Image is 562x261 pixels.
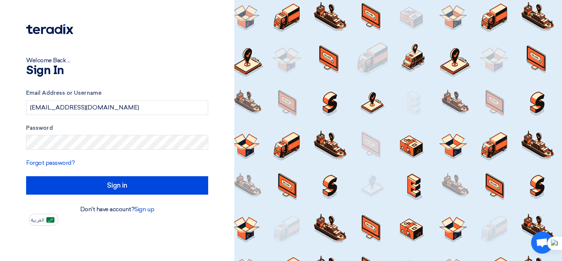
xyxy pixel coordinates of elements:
span: العربية [31,217,44,223]
label: Password [26,124,208,132]
label: Email Address or Username [26,89,208,97]
input: Sign in [26,176,208,195]
button: العربية [29,214,58,226]
h1: Sign In [26,65,208,77]
img: ar-AR.png [46,217,54,223]
input: Enter your business email or username [26,100,208,115]
div: Open chat [531,232,553,254]
a: Forgot password? [26,159,75,166]
div: Welcome Back ... [26,56,208,65]
img: Teradix logo [26,24,73,34]
a: Sign up [134,206,154,213]
div: Don't have account? [26,205,208,214]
